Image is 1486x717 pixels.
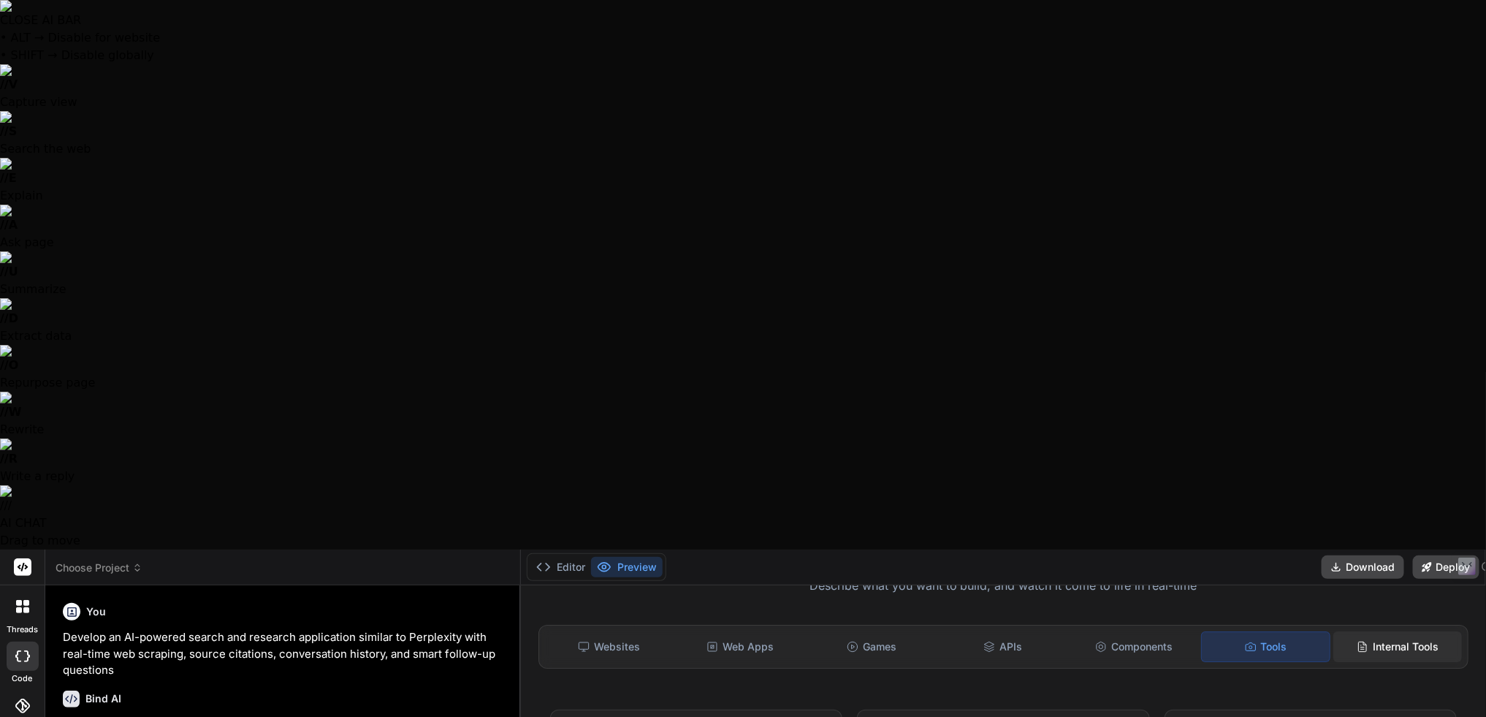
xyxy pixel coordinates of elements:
[1070,631,1198,662] div: Components
[12,672,33,685] label: code
[85,691,121,706] h6: Bind AI
[1201,631,1331,662] div: Tools
[530,557,591,577] button: Editor
[545,631,674,662] div: Websites
[1333,631,1462,662] div: Internal Tools
[1413,555,1479,579] button: Deploy
[530,577,1477,596] p: Describe what you want to build, and watch it come to life in real-time
[7,623,38,636] label: threads
[807,631,936,662] div: Games
[63,629,506,679] p: Develop an AI-powered search and research application similar to Perplexity with real-time web sc...
[939,631,1067,662] div: APIs
[676,631,804,662] div: Web Apps
[56,561,142,575] span: Choose Project
[591,557,663,577] button: Preview
[1322,555,1404,579] button: Download
[86,604,106,619] h6: You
